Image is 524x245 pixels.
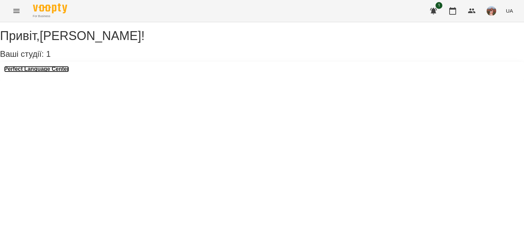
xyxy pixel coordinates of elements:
span: UA [506,7,513,14]
img: 048db166075239a293953ae74408eb65.jpg [487,6,496,16]
img: Voopty Logo [33,3,67,13]
a: Perfect Language Center [4,66,69,72]
button: UA [503,4,516,17]
span: 1 [436,2,442,9]
span: For Business [33,14,67,18]
button: Menu [8,3,25,19]
span: 1 [46,49,50,59]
